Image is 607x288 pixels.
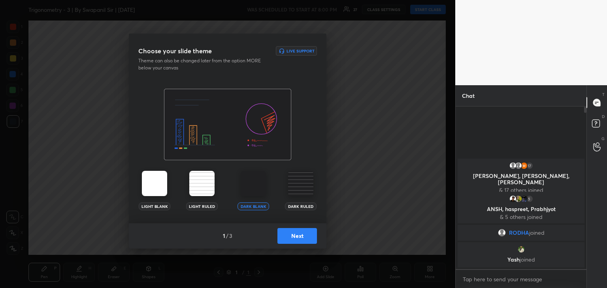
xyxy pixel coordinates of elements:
img: thumbnail.jpg [509,195,517,203]
img: default.png [509,162,517,170]
img: default.png [515,162,522,170]
h6: Live Support [287,49,315,53]
img: darkTheme.aa1caeba.svg [241,171,266,196]
img: lightRuledTheme.002cd57a.svg [189,171,215,196]
img: lightTheme.5bb83c5b.svg [142,171,167,196]
h4: / [226,232,228,240]
h4: 1 [223,232,225,240]
div: Dark Ruled [285,202,317,210]
div: 17 [526,162,533,170]
p: Theme can also be changed later from the option MORE below your canvas [138,57,266,71]
span: RODHA [509,230,529,236]
img: thumbnail.jpg [515,195,522,203]
span: joined [529,230,545,236]
div: Light Ruled [186,202,218,210]
button: Next [277,228,317,244]
img: darkThemeBanner.f801bae7.svg [164,89,291,161]
div: 5 [526,195,533,203]
p: G [601,136,605,142]
div: Dark Blank [238,202,269,210]
h4: 3 [229,232,232,240]
img: thumbnail.jpg [520,162,528,170]
img: thumbnail.jpg [520,195,528,203]
p: ANSH, haspreet, Prabhjyot [462,206,580,212]
p: Yash [462,256,580,263]
p: & 5 others joined [462,214,580,220]
p: Chat [456,85,481,106]
p: D [602,114,605,120]
div: grid [456,157,586,269]
p: [PERSON_NAME], [PERSON_NAME], [PERSON_NAME] [462,173,580,185]
img: default.png [498,229,506,237]
p: T [602,92,605,97]
img: darkRuledTheme.359fb5fd.svg [288,171,313,196]
div: Light Blank [139,202,170,210]
h3: Choose your slide theme [138,46,212,56]
span: joined [520,256,535,263]
p: & 17 others joined [462,187,580,193]
img: thumbnail.jpg [517,245,525,253]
